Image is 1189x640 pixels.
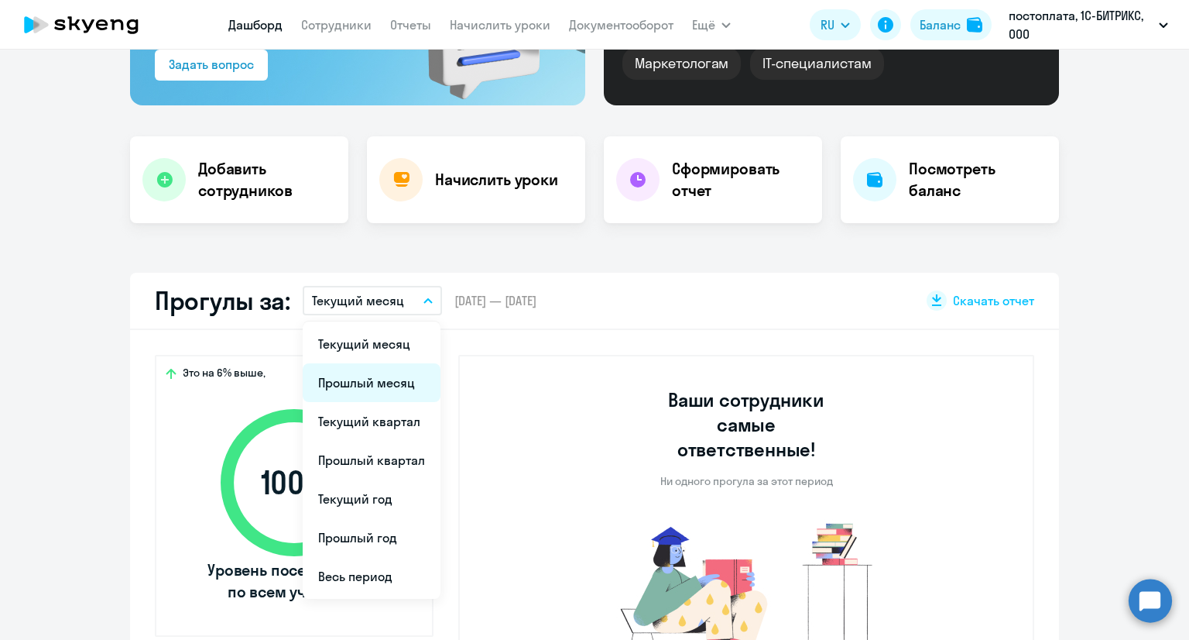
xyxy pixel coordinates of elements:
button: постоплата, 1С-БИТРИКС, ООО [1001,6,1176,43]
div: Баланс [920,15,961,34]
a: Документооборот [569,17,673,33]
button: Ещё [692,9,731,40]
h4: Начислить уроки [435,169,558,191]
h4: Посмотреть баланс [909,158,1047,201]
span: RU [821,15,834,34]
span: Это на 6% выше, [183,366,266,384]
div: Маркетологам [622,47,741,80]
span: 100 % [205,464,383,501]
h3: Ваши сотрудники самые ответственные! [647,387,846,462]
span: Уровень посещаемости по всем ученикам [205,559,383,603]
span: [DATE] — [DATE] [454,292,536,309]
span: Ещё [692,15,715,34]
h4: Добавить сотрудников [198,158,336,201]
img: balance [967,17,982,33]
ul: Ещё [303,322,440,599]
a: Отчеты [390,17,431,33]
a: Начислить уроки [450,17,550,33]
p: Текущий месяц [312,291,404,310]
a: Сотрудники [301,17,372,33]
button: Балансbalance [910,9,992,40]
p: постоплата, 1С-БИТРИКС, ООО [1009,6,1153,43]
button: Задать вопрос [155,50,268,81]
h2: Прогулы за: [155,285,290,316]
span: Скачать отчет [953,292,1034,309]
h4: Сформировать отчет [672,158,810,201]
button: Текущий месяц [303,286,442,315]
button: RU [810,9,861,40]
a: Дашборд [228,17,283,33]
p: Ни одного прогула за этот период [660,474,833,488]
div: IT-специалистам [750,47,883,80]
div: Задать вопрос [169,55,254,74]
